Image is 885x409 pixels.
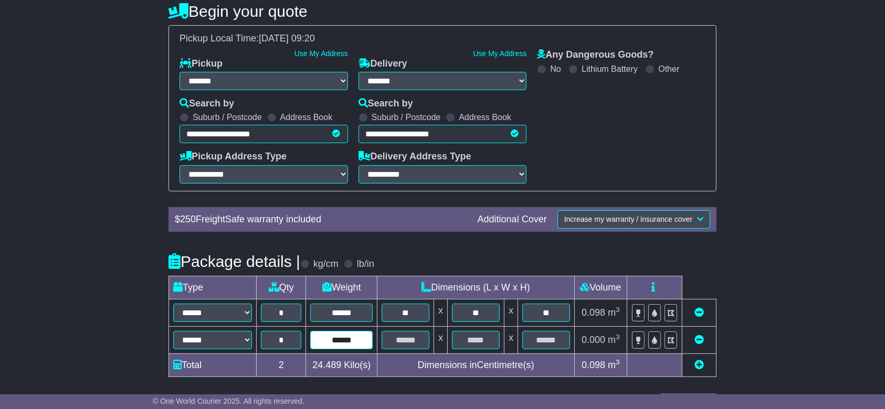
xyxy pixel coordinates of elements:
[694,360,704,370] a: Add new item
[434,326,448,353] td: x
[694,307,704,318] a: Remove this item
[174,33,711,45] div: Pickup Local Time:
[259,33,315,44] span: [DATE] 09:20
[168,3,717,20] h4: Begin your quote
[193,112,262,122] label: Suburb / Postcode
[582,307,605,318] span: 0.098
[306,353,377,376] td: Kilo(s)
[616,333,620,341] sup: 3
[504,326,518,353] td: x
[357,259,374,270] label: lb/in
[180,151,287,163] label: Pickup Address Type
[359,98,413,110] label: Search by
[459,112,511,122] label: Address Book
[434,299,448,326] td: x
[616,306,620,314] sup: 3
[372,112,441,122] label: Suburb / Postcode
[280,112,333,122] label: Address Book
[557,210,710,229] button: Increase my warranty / insurance cover
[537,49,654,61] label: Any Dangerous Goods?
[170,214,472,225] div: $ FreightSafe warranty included
[608,335,620,345] span: m
[313,259,339,270] label: kg/cm
[504,299,518,326] td: x
[168,253,300,270] h4: Package details |
[377,353,575,376] td: Dimensions in Centimetre(s)
[472,214,552,225] div: Additional Cover
[180,98,234,110] label: Search by
[180,214,196,224] span: 250
[574,276,627,299] td: Volume
[582,64,638,74] label: Lithium Battery
[608,360,620,370] span: m
[359,151,471,163] label: Delivery Address Type
[377,276,575,299] td: Dimensions (L x W x H)
[550,64,561,74] label: No
[616,358,620,366] sup: 3
[294,49,348,58] a: Use My Address
[169,276,257,299] td: Type
[359,58,407,70] label: Delivery
[153,397,304,405] span: © One World Courier 2025. All rights reserved.
[257,353,306,376] td: 2
[180,58,223,70] label: Pickup
[564,215,692,223] span: Increase my warranty / insurance cover
[658,64,679,74] label: Other
[694,335,704,345] a: Remove this item
[312,360,341,370] span: 24.489
[257,276,306,299] td: Qty
[473,49,526,58] a: Use My Address
[306,276,377,299] td: Weight
[608,307,620,318] span: m
[169,353,257,376] td: Total
[582,360,605,370] span: 0.098
[582,335,605,345] span: 0.000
